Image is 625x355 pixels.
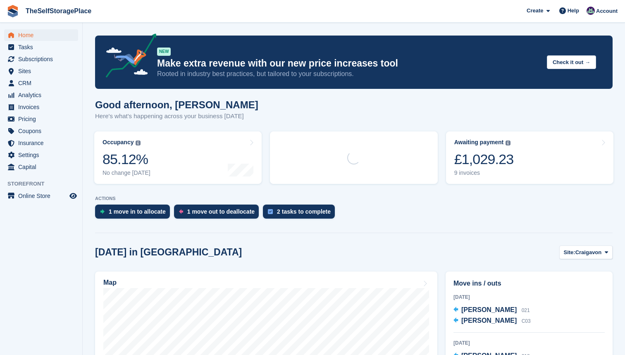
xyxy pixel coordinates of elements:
p: Make extra revenue with our new price increases tool [157,57,540,69]
h2: [DATE] in [GEOGRAPHIC_DATA] [95,247,242,258]
a: [PERSON_NAME] C03 [453,316,531,326]
span: Sites [18,65,68,77]
img: price-adjustments-announcement-icon-8257ccfd72463d97f412b2fc003d46551f7dbcb40ab6d574587a9cd5c0d94... [99,33,157,81]
span: [PERSON_NAME] [461,317,517,324]
span: Analytics [18,89,68,101]
span: Invoices [18,101,68,113]
p: Here's what's happening across your business [DATE] [95,112,258,121]
a: TheSelfStoragePlace [22,4,95,18]
a: 1 move out to deallocate [174,205,263,223]
div: Awaiting payment [454,139,504,146]
h2: Map [103,279,117,286]
button: Site: Craigavon [559,245,613,259]
a: menu [4,113,78,125]
div: No change [DATE] [103,169,150,176]
span: Create [527,7,543,15]
img: move_outs_to_deallocate_icon-f764333ba52eb49d3ac5e1228854f67142a1ed5810a6f6cc68b1a99e826820c5.svg [179,209,183,214]
div: NEW [157,48,171,56]
img: task-75834270c22a3079a89374b754ae025e5fb1db73e45f91037f5363f120a921f8.svg [268,209,273,214]
div: 9 invoices [454,169,514,176]
div: 1 move in to allocate [109,208,166,215]
div: £1,029.23 [454,151,514,168]
a: Preview store [68,191,78,201]
span: C03 [522,318,531,324]
img: Sam [587,7,595,15]
span: Capital [18,161,68,173]
span: Insurance [18,137,68,149]
a: menu [4,65,78,77]
a: menu [4,29,78,41]
img: stora-icon-8386f47178a22dfd0bd8f6a31ec36ba5ce8667c1dd55bd0f319d3a0aa187defe.svg [7,5,19,17]
a: menu [4,41,78,53]
div: [DATE] [453,293,605,301]
div: Occupancy [103,139,134,146]
span: Help [568,7,579,15]
span: Craigavon [575,248,602,257]
img: move_ins_to_allocate_icon-fdf77a2bb77ea45bf5b3d319d69a93e2d87916cf1d5bf7949dd705db3b84f3ca.svg [100,209,105,214]
a: menu [4,161,78,173]
p: ACTIONS [95,196,613,201]
span: Site: [564,248,575,257]
span: Tasks [18,41,68,53]
span: Settings [18,149,68,161]
a: menu [4,53,78,65]
span: Account [596,7,618,15]
a: menu [4,125,78,137]
img: icon-info-grey-7440780725fd019a000dd9b08b2336e03edf1995a4989e88bcd33f0948082b44.svg [506,141,510,145]
button: Check it out → [547,55,596,69]
a: Awaiting payment £1,029.23 9 invoices [446,131,613,184]
a: menu [4,137,78,149]
span: Online Store [18,190,68,202]
span: Storefront [7,180,82,188]
div: 2 tasks to complete [277,208,331,215]
span: Coupons [18,125,68,137]
a: 2 tasks to complete [263,205,339,223]
a: menu [4,89,78,101]
span: Subscriptions [18,53,68,65]
span: Pricing [18,113,68,125]
a: 1 move in to allocate [95,205,174,223]
span: Home [18,29,68,41]
span: 021 [522,307,530,313]
a: menu [4,101,78,113]
img: icon-info-grey-7440780725fd019a000dd9b08b2336e03edf1995a4989e88bcd33f0948082b44.svg [136,141,141,145]
a: menu [4,190,78,202]
div: 85.12% [103,151,150,168]
div: 1 move out to deallocate [187,208,255,215]
a: menu [4,77,78,89]
p: Rooted in industry best practices, but tailored to your subscriptions. [157,69,540,79]
a: menu [4,149,78,161]
a: [PERSON_NAME] 021 [453,305,530,316]
div: [DATE] [453,339,605,347]
span: CRM [18,77,68,89]
a: Occupancy 85.12% No change [DATE] [94,131,262,184]
h1: Good afternoon, [PERSON_NAME] [95,99,258,110]
h2: Move ins / outs [453,279,605,288]
span: [PERSON_NAME] [461,306,517,313]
